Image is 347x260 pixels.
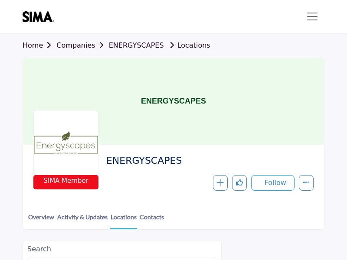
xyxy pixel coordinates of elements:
[57,212,108,228] a: Activity & Updates
[141,58,206,145] h1: ENERGYSCAPES
[23,41,56,49] a: Home
[27,245,217,253] h2: Search
[166,41,210,49] a: Locations
[43,176,88,186] span: SIMA Member
[299,175,314,191] button: More details
[23,11,59,22] img: site Logo
[28,212,55,228] a: Overview
[300,8,324,25] button: Toggle navigation
[232,175,247,191] button: Like
[251,175,295,191] button: Follow
[139,212,164,228] a: Contacts
[106,155,309,166] h2: ENERGYSCAPES
[56,41,108,49] a: Companies
[110,212,137,229] a: Locations
[109,41,164,49] a: ENERGYSCAPES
